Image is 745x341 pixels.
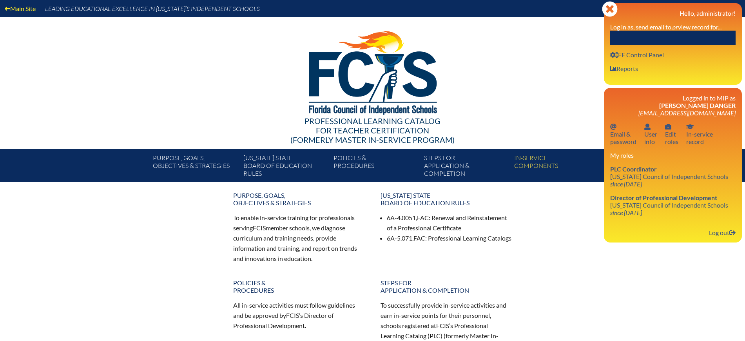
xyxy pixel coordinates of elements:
[387,213,512,233] li: 6A-4.0051, : Renewal and Reinstatement of a Professional Certificate
[607,192,731,218] a: Director of Professional Development [US_STATE] Council of Independent Schools since [DATE]
[610,52,618,58] svg: User info
[610,194,717,201] span: Director of Professional Development
[253,224,266,232] span: FCIS
[610,66,616,72] svg: User info
[421,152,511,182] a: Steps forapplication & completion
[607,164,731,189] a: PLC Coordinator [US_STATE] Council of Independent Schools since [DATE]
[147,116,598,144] div: Professional Learning Catalog (formerly Master In-service Program)
[610,94,736,117] h3: Logged in to MIP as
[641,121,660,147] a: User infoUserinfo
[665,124,671,130] svg: User info
[387,233,512,243] li: 6A-5.071, : Professional Learning Catalogs
[228,188,370,210] a: Purpose, goals,objectives & strategies
[413,234,425,242] span: FAC
[240,152,330,182] a: [US_STATE] StateBoard of Education rules
[706,227,739,238] a: Log outLog out
[376,276,517,297] a: Steps forapplication & completion
[659,102,736,109] span: [PERSON_NAME] Danger
[644,124,651,130] svg: User info
[228,276,370,297] a: Policies &Procedures
[150,152,240,182] a: Purpose, goals,objectives & strategies
[316,126,429,135] span: for Teacher Certification
[602,1,618,17] svg: Close
[683,121,716,147] a: In-service recordIn-servicerecord
[436,322,449,329] span: FCIS
[729,230,736,236] svg: Log out
[607,49,667,60] a: User infoEE Control Panel
[233,213,365,263] p: To enable in-service training for professionals serving member schools, we diagnose curriculum an...
[686,124,694,130] svg: In-service record
[662,121,682,147] a: User infoEditroles
[610,180,642,188] i: since [DATE]
[610,23,721,31] label: Log in as, send email to, view record for...
[286,312,299,319] span: FCIS
[607,121,640,147] a: Email passwordEmail &password
[376,188,517,210] a: [US_STATE] StateBoard of Education rules
[610,151,736,159] h3: My roles
[672,23,678,31] i: or
[610,209,642,216] i: since [DATE]
[607,63,641,74] a: User infoReports
[330,152,421,182] a: Policies &Procedures
[417,214,429,221] span: FAC
[233,300,365,331] p: All in-service activities must follow guidelines and be approved by ’s Director of Professional D...
[610,9,736,17] h3: Hello, administrator!
[2,3,39,14] a: Main Site
[511,152,601,182] a: In-servicecomponents
[610,124,616,130] svg: Email password
[638,109,736,117] span: [EMAIL_ADDRESS][DOMAIN_NAME]
[292,17,453,124] img: FCISlogo221.eps
[610,165,657,173] span: PLC Coordinator
[430,332,440,339] span: PLC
